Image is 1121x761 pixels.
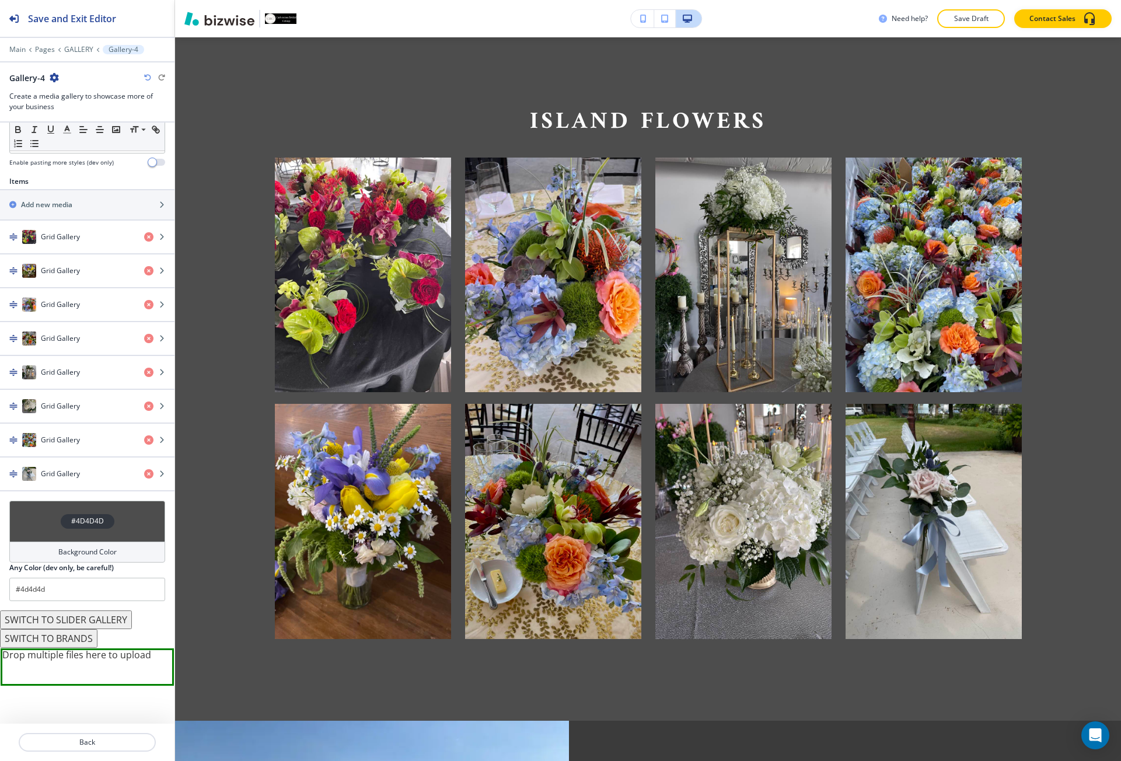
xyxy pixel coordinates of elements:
h4: Grid Gallery [41,367,80,378]
img: Drag [9,334,18,343]
p: Contact Sales [1029,13,1075,24]
img: Your Logo [265,13,296,25]
img: Drag [9,470,18,478]
h4: Grid Gallery [41,469,80,479]
button: Contact Sales [1014,9,1112,28]
img: Bizwise Logo [184,12,254,26]
img: Drag [9,267,18,275]
h4: Grid Gallery [41,266,80,276]
button: Back [19,733,156,752]
button: Main [9,46,26,54]
h2: Items [9,176,29,187]
h2: Add new media [21,200,72,210]
p: Gallery-4 [109,46,138,54]
img: Drag [9,368,18,376]
button: Gallery-4 [103,45,144,54]
img: Drag [9,301,18,309]
p: Island Flowers [530,107,766,137]
button: GALLERY [64,46,93,54]
h4: Grid Gallery [41,299,80,310]
h3: Need help? [892,13,928,24]
h4: Grid Gallery [41,333,80,344]
h4: Grid Gallery [41,435,80,445]
h3: Create a media gallery to showcase more of your business [9,91,165,112]
p: Back [20,737,155,748]
button: #4D4D4DBackground Color [9,501,165,563]
p: Save Draft [952,13,990,24]
h2: Save and Exit Editor [28,12,116,26]
button: Pages [35,46,55,54]
h2: Gallery-4 [9,72,45,84]
img: Drag [9,402,18,410]
img: Drag [9,436,18,444]
h2: Any Color (dev only, be careful!) [9,563,114,573]
button: Save Draft [937,9,1005,28]
h4: Grid Gallery [41,232,80,242]
div: Open Intercom Messenger [1081,721,1109,749]
div: Drop multiple files here to upload [1,648,174,686]
h4: Grid Gallery [41,401,80,411]
h4: #4D4D4D [71,516,104,526]
h4: Enable pasting more styles (dev only) [9,158,114,167]
h4: Background Color [58,547,117,557]
img: Drag [9,233,18,241]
